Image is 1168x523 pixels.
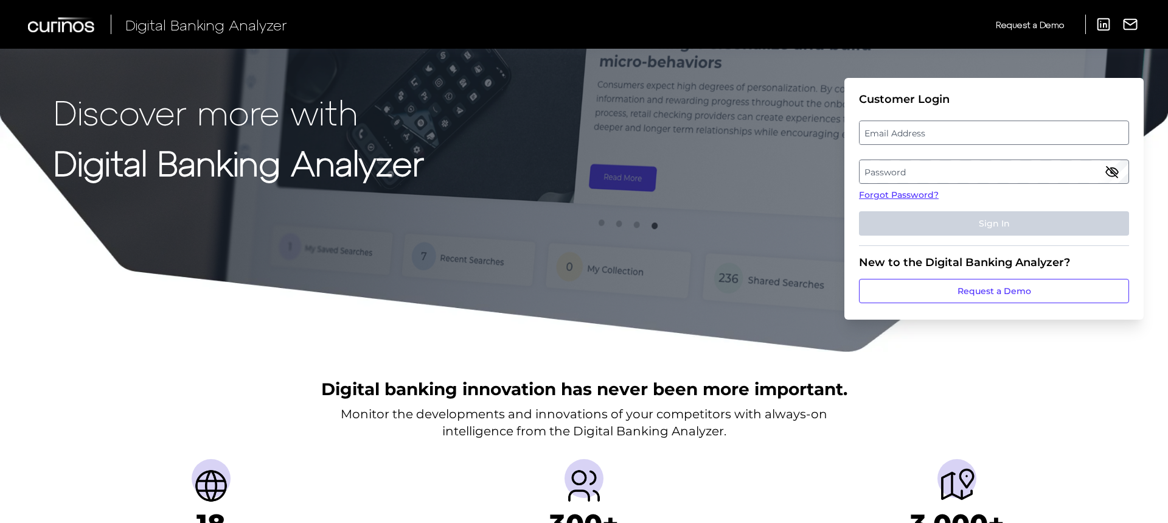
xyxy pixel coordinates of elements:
img: Countries [192,466,231,505]
img: Journeys [937,466,976,505]
h2: Digital banking innovation has never been more important. [321,377,847,401]
div: Customer Login [859,93,1129,106]
a: Request a Demo [996,15,1064,35]
label: Password [860,161,1128,183]
a: Request a Demo [859,279,1129,303]
button: Sign In [859,211,1129,236]
a: Forgot Password? [859,189,1129,202]
strong: Digital Banking Analyzer [54,142,424,183]
span: Digital Banking Analyzer [125,16,287,33]
img: Providers [565,466,603,505]
p: Discover more with [54,93,424,131]
p: Monitor the developments and innovations of your competitors with always-on intelligence from the... [341,405,827,440]
img: Curinos [28,17,96,32]
div: New to the Digital Banking Analyzer? [859,256,1129,269]
span: Request a Demo [996,19,1064,30]
label: Email Address [860,122,1128,144]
